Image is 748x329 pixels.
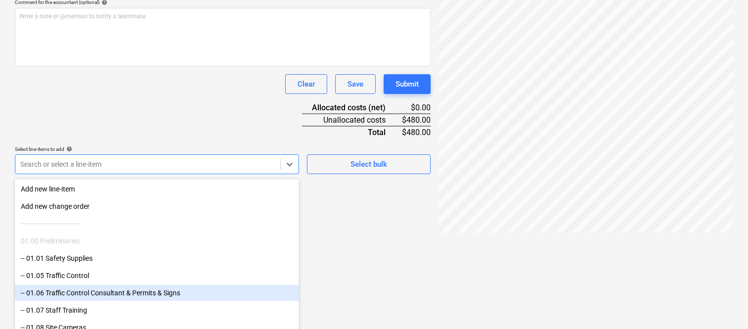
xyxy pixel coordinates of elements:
[15,198,299,214] div: Add new change order
[302,114,401,126] div: Unallocated costs
[15,146,299,152] div: Select line-items to add
[401,102,431,114] div: $0.00
[15,181,299,197] div: Add new line-item
[15,250,299,266] div: -- 01.01 Safety Supplies
[298,78,315,91] div: Clear
[15,302,299,318] div: -- 01.07 Staff Training
[335,74,376,94] button: Save
[15,233,299,249] div: 01.00 Preliminaries
[396,78,419,91] div: Submit
[15,285,299,301] div: -- 01.06 Traffic Control Consultant & Permits & Signs
[384,74,431,94] button: Submit
[302,126,401,138] div: Total
[350,158,387,171] div: Select bulk
[15,268,299,283] div: -- 01.05 Traffic Control
[401,114,431,126] div: $480.00
[307,154,431,174] button: Select bulk
[348,78,363,91] div: Save
[15,216,299,232] div: ------------------------------
[401,126,431,138] div: $480.00
[285,74,327,94] button: Clear
[698,282,748,329] iframe: Chat Widget
[500,4,568,16] div: Getting notes failed
[64,146,72,152] span: help
[302,102,401,114] div: Allocated costs (net)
